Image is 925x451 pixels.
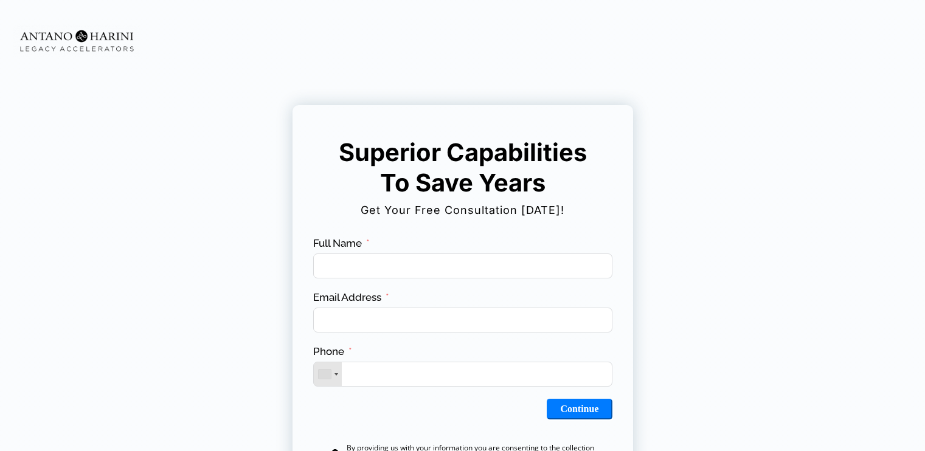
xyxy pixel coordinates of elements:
img: AH-Logo-Black-Trans [13,25,140,57]
h2: Get Your Free Consultation [DATE]! [311,199,614,221]
input: Email Address [313,308,612,332]
h5: Superior Capabilities To Save Years [336,137,590,198]
label: Email Address [313,291,389,305]
label: Phone [313,345,352,359]
label: Full Name [313,236,370,250]
input: Phone [313,362,612,387]
div: Telephone country code [314,362,342,386]
button: Continue [547,399,612,419]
